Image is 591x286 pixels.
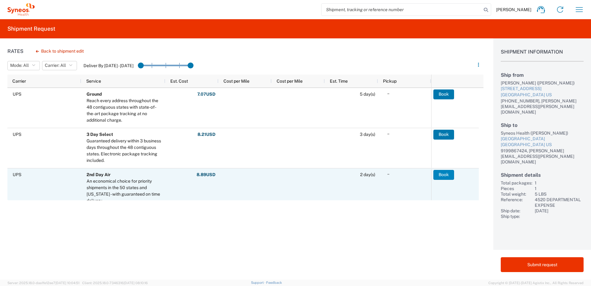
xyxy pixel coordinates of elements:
[7,48,23,54] h1: Rates
[535,208,584,214] div: [DATE]
[501,86,584,98] a: [STREET_ADDRESS][GEOGRAPHIC_DATA] US
[330,79,348,84] span: Est. Time
[251,281,266,284] a: Support
[197,91,215,97] strong: 7.07 USD
[501,122,584,128] h2: Ship to
[501,214,532,219] div: Ship type:
[501,208,532,214] div: Ship date:
[433,89,454,99] button: Book
[55,281,79,285] span: [DATE] 10:04:51
[7,281,79,285] span: Server: 2025.18.0-daa1fe12ee7
[501,172,584,178] h2: Shipment details
[501,197,532,208] div: Reference:
[501,80,584,86] div: [PERSON_NAME] ([PERSON_NAME])
[501,86,584,92] div: [STREET_ADDRESS]
[501,72,584,78] h2: Ship from
[501,142,584,148] div: [GEOGRAPHIC_DATA] US
[13,132,21,137] span: UPS
[277,79,303,84] span: Cost per Mile
[501,257,584,272] button: Submit request
[42,61,77,70] button: Carrier: All
[82,281,148,285] span: Client: 2025.18.0-7346316
[87,132,113,137] b: 3 Day Select
[13,92,21,97] span: UPS
[12,79,26,84] span: Carrier
[87,172,111,177] b: 2nd Day Air
[266,281,282,284] a: Feedback
[87,178,163,204] div: An economical choice for priority shipments in the 50 states and Puerto Rico - with guaranteed on...
[433,170,454,180] button: Book
[197,89,216,99] button: 7.07USD
[535,180,584,186] div: 1
[501,136,584,148] a: [GEOGRAPHIC_DATA][GEOGRAPHIC_DATA] US
[535,186,584,191] div: 1
[223,79,249,84] span: Cost per Mile
[10,63,29,68] span: Mode: All
[501,130,584,136] div: Syneos Health ([PERSON_NAME])
[197,172,215,178] strong: 8.89 USD
[197,130,216,140] button: 8.21USD
[496,7,531,12] span: [PERSON_NAME]
[501,180,532,186] div: Total packages:
[31,46,89,57] button: Back to shipment edit
[535,191,584,197] div: 5 LBS
[488,280,584,286] span: Copyright © [DATE]-[DATE] Agistix Inc., All Rights Reserved
[87,138,163,164] div: Guaranteed delivery within 3 business days throughout the 48 contiguous states. Electronic packag...
[535,197,584,208] div: 4520 DEPARTMENTAL EXPENSE
[360,92,375,97] span: 5 day(s)
[86,79,101,84] span: Service
[501,191,532,197] div: Total weight:
[501,148,584,165] div: 9199867424, [PERSON_NAME][EMAIL_ADDRESS][PERSON_NAME][DOMAIN_NAME]
[83,63,134,68] label: Deliver By [DATE] - [DATE]
[501,186,532,191] div: Pieces
[87,92,102,97] b: Ground
[501,136,584,142] div: [GEOGRAPHIC_DATA]
[360,132,375,137] span: 3 day(s)
[170,79,188,84] span: Est. Cost
[501,49,584,62] h1: Shipment Information
[124,281,148,285] span: [DATE] 08:10:16
[501,98,584,115] div: [PHONE_NUMBER], [PERSON_NAME][EMAIL_ADDRESS][PERSON_NAME][DOMAIN_NAME]
[87,97,163,123] div: Reach every address throughout the 48 contiguous states with state-of-the-art package tracking at...
[501,92,584,98] div: [GEOGRAPHIC_DATA] US
[7,61,40,70] button: Mode: All
[7,25,55,32] h2: Shipment Request
[198,132,215,137] strong: 8.21 USD
[383,79,397,84] span: Pickup
[321,4,482,15] input: Shipment, tracking or reference number
[433,130,454,140] button: Book
[360,172,375,177] span: 2 day(s)
[196,170,216,180] button: 8.89USD
[13,172,21,177] span: UPS
[45,63,66,68] span: Carrier: All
